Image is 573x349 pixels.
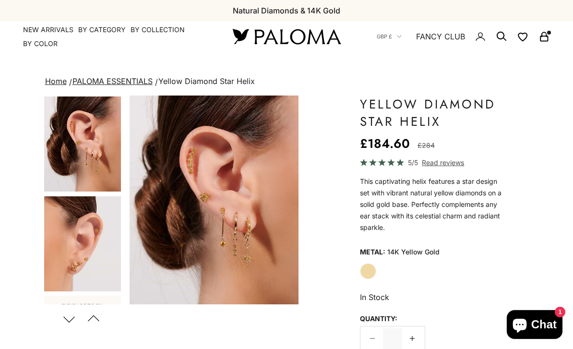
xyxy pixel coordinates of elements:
span: 5/5 [408,157,418,168]
legend: Metal: [360,245,385,259]
variant-option-value: 14K Yellow Gold [387,245,440,259]
h1: Yellow Diamond Star Helix [360,96,506,130]
button: GBP £ [377,32,402,41]
input: Change quantity [383,328,402,349]
sale-price: £184.60 [360,134,410,153]
nav: Secondary navigation [377,21,550,52]
legend: Quantity: [360,312,397,326]
div: Item 3 of 10 [130,96,298,304]
a: NEW ARRIVALS [23,25,73,35]
img: #YellowGold #RoseGold #WhiteGold [44,196,121,291]
p: Natural Diamonds & 14K Gold [233,4,340,17]
span: GBP £ [377,32,392,41]
button: Go to item 4 [43,195,122,292]
summary: By Collection [131,25,185,35]
img: #YellowGold #RoseGold #WhiteGold [44,96,121,192]
summary: By Color [23,39,58,48]
button: Go to item 3 [43,96,122,193]
p: In Stock [360,291,506,303]
p: This captivating helix features a star design set with vibrant natural yellow diamonds on a solid... [360,176,506,233]
img: #YellowGold #RoseGold #WhiteGold [130,96,298,304]
inbox-online-store-chat: Shopify online store chat [504,310,565,341]
compare-at-price: £284 [418,140,435,151]
a: FANCY CLUB [416,30,465,43]
span: Yellow Diamond Star Helix [158,76,255,86]
summary: By Category [78,25,126,35]
a: Home [45,76,67,86]
a: PALOMA ESSENTIALS [72,76,153,86]
nav: breadcrumbs [43,75,530,88]
a: 5/5 Read reviews [360,157,506,168]
span: Read reviews [422,157,464,168]
nav: Primary navigation [23,25,210,48]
